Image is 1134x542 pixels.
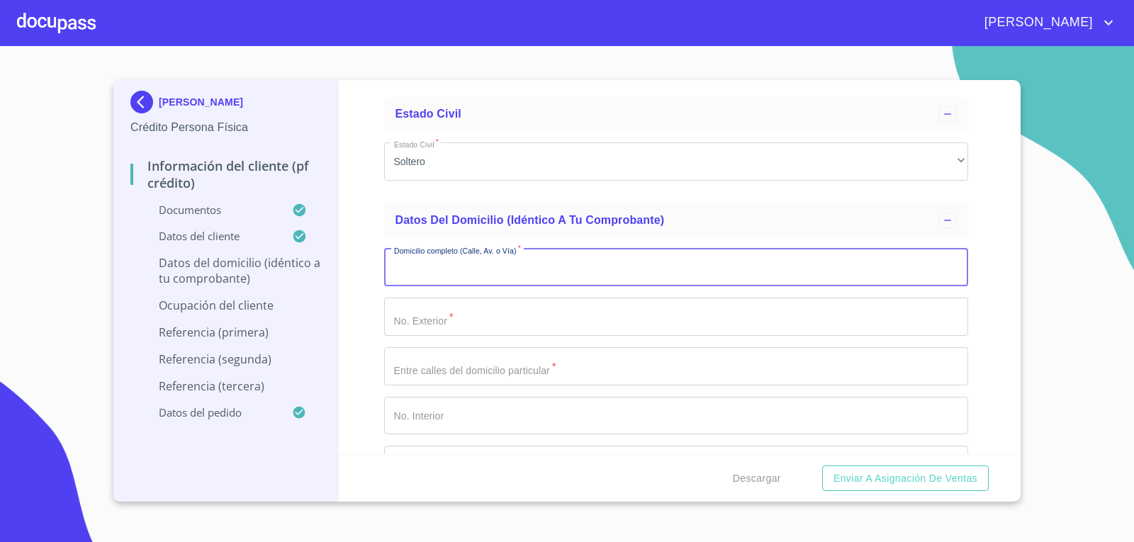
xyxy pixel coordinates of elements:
p: Referencia (primera) [130,324,321,340]
p: Documentos [130,203,292,217]
button: account of current user [974,11,1117,34]
p: Información del cliente (PF crédito) [130,157,321,191]
div: Estado Civil [384,97,969,131]
div: Datos del domicilio (idéntico a tu comprobante) [384,203,969,237]
button: Descargar [727,465,787,492]
span: Datos del domicilio (idéntico a tu comprobante) [395,214,665,226]
div: Soltero [384,142,969,181]
span: [PERSON_NAME] [974,11,1100,34]
div: [PERSON_NAME] [130,91,321,119]
img: Docupass spot blue [130,91,159,113]
p: Datos del domicilio (idéntico a tu comprobante) [130,255,321,286]
p: Crédito Persona Física [130,119,321,136]
span: Enviar a Asignación de Ventas [833,470,977,487]
p: Datos del pedido [130,405,292,419]
span: Estado Civil [395,108,461,120]
p: Datos del cliente [130,229,292,243]
p: Ocupación del Cliente [130,298,321,313]
button: Enviar a Asignación de Ventas [822,465,989,492]
p: Referencia (tercera) [130,378,321,394]
p: Referencia (segunda) [130,351,321,367]
span: Descargar [733,470,781,487]
p: [PERSON_NAME] [159,96,243,108]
